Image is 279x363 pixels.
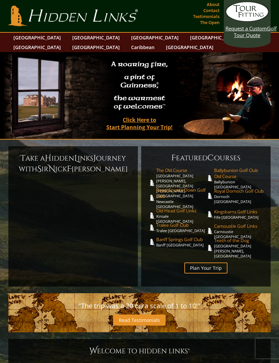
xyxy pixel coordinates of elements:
p: "The trip was a 20 on a scale of 1 to 10!" [15,300,264,312]
span: Ballybunion Golf Club Old Course [214,167,264,179]
a: Carnoustie Golf LinksCarnoustie [GEOGRAPHIC_DATA] [214,223,264,239]
a: Click Here toStart Planning Your Trip! [100,114,179,133]
a: Teeth of the Dog[GEOGRAPHIC_DATA][PERSON_NAME], [GEOGRAPHIC_DATA] [214,237,264,258]
a: Royal Dornoch Golf ClubDornoch [GEOGRAPHIC_DATA] [214,188,264,204]
span: J [93,153,96,164]
a: Plan Your Trip [184,262,227,274]
a: Ballybunion Golf Club Old CourseBallybunion [GEOGRAPHIC_DATA] [214,167,264,189]
a: The Old Course[GEOGRAPHIC_DATA][PERSON_NAME], [GEOGRAPHIC_DATA][PERSON_NAME] [GEOGRAPHIC_DATA] [156,167,206,198]
a: Royal County Down Golf ClubNewcastle [GEOGRAPHIC_DATA] [156,187,206,209]
span: S [37,164,41,174]
a: The Open [198,18,221,27]
h1: Welcome To Hidden Links® [15,346,264,356]
a: [GEOGRAPHIC_DATA] [10,33,64,42]
a: [GEOGRAPHIC_DATA] [10,42,64,52]
a: [GEOGRAPHIC_DATA] [187,33,241,42]
span: Royal County Down Golf Club [156,187,206,199]
span: The Old Course [156,167,206,173]
span: L [74,153,78,164]
span: F [171,153,176,163]
a: Kingsbarns Golf LinksFife [GEOGRAPHIC_DATA] [214,209,264,220]
a: [GEOGRAPHIC_DATA] [163,42,217,52]
span: N [49,164,55,174]
a: Caribbean [128,42,158,52]
a: Request a CustomGolf Tour Quote [225,2,269,38]
a: Old Head Golf LinksKinsale [GEOGRAPHIC_DATA] [156,208,206,224]
span: Request a Custom [225,25,267,32]
span: Tralee Golf Club [156,222,206,228]
a: Tralee Golf ClubTralee [GEOGRAPHIC_DATA] [156,222,206,233]
a: Read Testimonials [113,315,166,326]
span: Old Head Golf Links [156,208,206,214]
span: H [45,153,52,164]
span: Carnoustie Golf Links [214,223,264,229]
h6: ake a idden inks ourney with ir ick [PERSON_NAME] [15,153,131,174]
span: Royal Dornoch Golf Club [214,188,264,194]
a: [GEOGRAPHIC_DATA] [69,42,123,52]
a: Banff Springs Golf ClubBanff [GEOGRAPHIC_DATA] [156,236,206,247]
span: F [67,164,72,174]
span: T [20,153,25,164]
h6: eatured ourses [148,153,264,163]
a: [GEOGRAPHIC_DATA] [128,33,182,42]
h2: A roaring fire, a pint of Guinness , the warmest of welcomes™. [108,58,171,114]
a: Contact [202,6,221,15]
a: Testimonials [191,12,221,21]
span: Kingsbarns Golf Links [214,209,264,215]
a: [GEOGRAPHIC_DATA] [69,33,123,42]
span: Banff Springs Golf Club [156,236,206,242]
span: C [207,153,214,163]
span: Teeth of the Dog [214,237,264,243]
